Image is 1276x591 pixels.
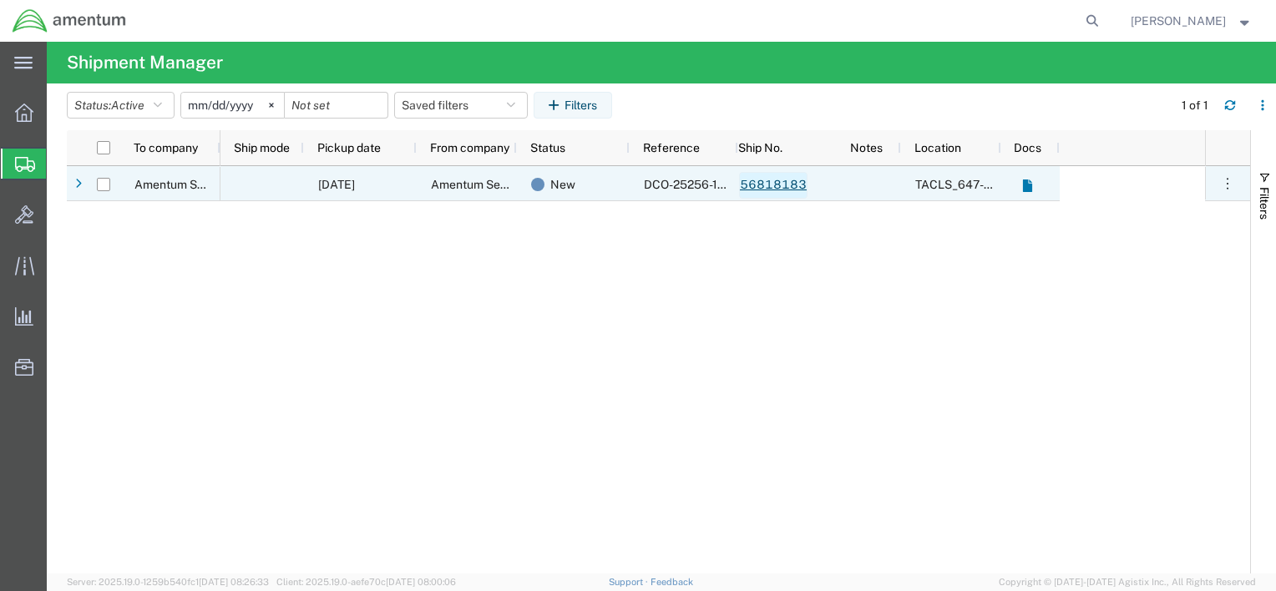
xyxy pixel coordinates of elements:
input: Not set [181,93,284,118]
span: From company [430,141,509,154]
img: logo [12,8,127,33]
span: TACLS_647-Cheyenne, WY [915,178,1127,191]
span: Status [530,141,565,154]
button: [PERSON_NAME] [1130,11,1253,31]
span: Docs [1014,141,1041,154]
span: Michael Wingard [1131,12,1226,30]
span: Amentum Services, Inc. [431,178,556,191]
span: Filters [1258,187,1271,220]
span: New [550,167,575,202]
span: Amentum Services, Inc. [134,178,260,191]
h4: Shipment Manager [67,42,223,83]
button: Status:Active [67,92,175,119]
span: [DATE] 08:00:06 [386,577,456,587]
span: 09/13/2025 [318,178,355,191]
span: Notes [850,141,883,154]
span: Copyright © [DATE]-[DATE] Agistix Inc., All Rights Reserved [999,575,1256,589]
button: Filters [534,92,612,119]
span: Server: 2025.19.0-1259b540fc1 [67,577,269,587]
span: DCO-25256-168128 [644,178,752,191]
a: 56818183 [739,172,808,199]
span: Reference [643,141,700,154]
span: Active [111,98,144,112]
span: Client: 2025.19.0-aefe70c [276,577,456,587]
a: Support [609,577,651,587]
span: Pickup date [317,141,381,154]
span: [DATE] 08:26:33 [199,577,269,587]
span: To company [134,141,198,154]
span: Ship No. [738,141,782,154]
a: Feedback [651,577,693,587]
div: 1 of 1 [1182,97,1211,114]
button: Saved filters [394,92,528,119]
input: Not set [285,93,387,118]
span: Ship mode [234,141,290,154]
span: Location [914,141,961,154]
